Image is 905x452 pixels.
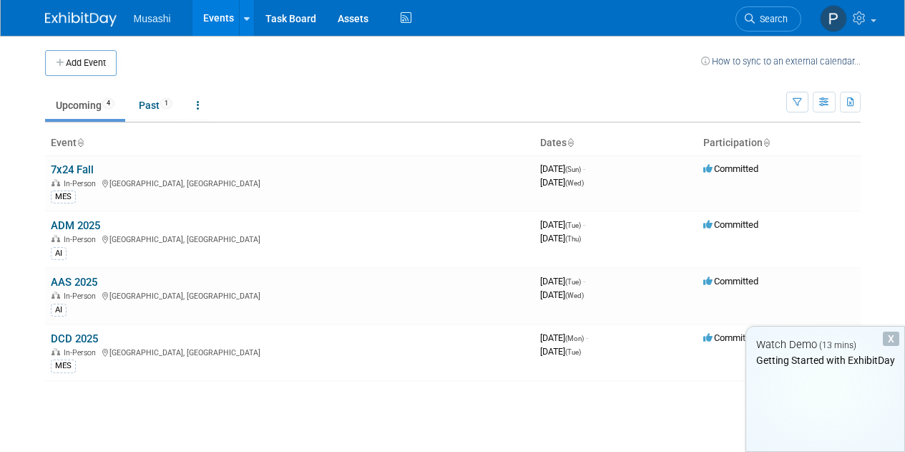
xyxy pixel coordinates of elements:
[51,346,529,357] div: [GEOGRAPHIC_DATA], [GEOGRAPHIC_DATA]
[51,177,529,188] div: [GEOGRAPHIC_DATA], [GEOGRAPHIC_DATA]
[45,92,125,119] a: Upcoming4
[52,179,60,186] img: In-Person Event
[701,56,861,67] a: How to sync to an external calendar...
[883,332,899,346] div: Dismiss
[540,219,585,230] span: [DATE]
[45,131,534,155] th: Event
[583,219,585,230] span: -
[52,292,60,299] img: In-Person Event
[565,165,581,173] span: (Sun)
[540,332,588,343] span: [DATE]
[703,219,758,230] span: Committed
[565,335,584,342] span: (Mon)
[820,5,847,32] img: Pierre Quenioux
[755,14,788,24] span: Search
[51,233,529,244] div: [GEOGRAPHIC_DATA], [GEOGRAPHIC_DATA]
[51,360,76,372] div: MES
[45,12,117,27] img: ExhibitDay
[540,346,581,357] span: [DATE]
[583,163,585,174] span: -
[51,289,529,301] div: [GEOGRAPHIC_DATA], [GEOGRAPHIC_DATA]
[735,6,801,32] a: Search
[51,163,94,176] a: 7x24 Fall
[586,332,588,343] span: -
[540,233,581,244] span: [DATE]
[64,348,100,357] span: In-Person
[51,332,98,345] a: DCD 2025
[51,219,100,232] a: ADM 2025
[746,353,904,367] div: Getting Started with ExhibitDay
[128,92,183,119] a: Past1
[52,235,60,242] img: In-Person Event
[565,292,584,299] span: (Wed)
[51,191,76,203] div: MES
[698,131,861,155] th: Participation
[51,247,67,260] div: AI
[763,137,770,148] a: Sort by Participation Type
[540,276,585,287] span: [DATE]
[819,340,856,350] span: (13 mins)
[51,304,67,317] div: AI
[52,348,60,355] img: In-Person Event
[540,177,584,188] span: [DATE]
[703,276,758,287] span: Committed
[64,292,100,301] span: In-Person
[64,235,100,244] span: In-Person
[565,221,581,229] span: (Tue)
[565,278,581,286] span: (Tue)
[540,163,585,174] span: [DATE]
[565,179,584,187] span: (Wed)
[45,50,117,76] button: Add Event
[746,337,904,352] div: Watch Demo
[540,289,584,300] span: [DATE]
[102,98,114,109] span: 4
[77,137,84,148] a: Sort by Event Name
[565,235,581,243] span: (Thu)
[534,131,698,155] th: Dates
[567,137,574,148] a: Sort by Start Date
[583,276,585,287] span: -
[134,13,171,24] span: Musashi
[703,163,758,174] span: Committed
[565,348,581,356] span: (Tue)
[703,332,758,343] span: Committed
[160,98,172,109] span: 1
[64,179,100,188] span: In-Person
[51,276,97,289] a: AAS 2025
